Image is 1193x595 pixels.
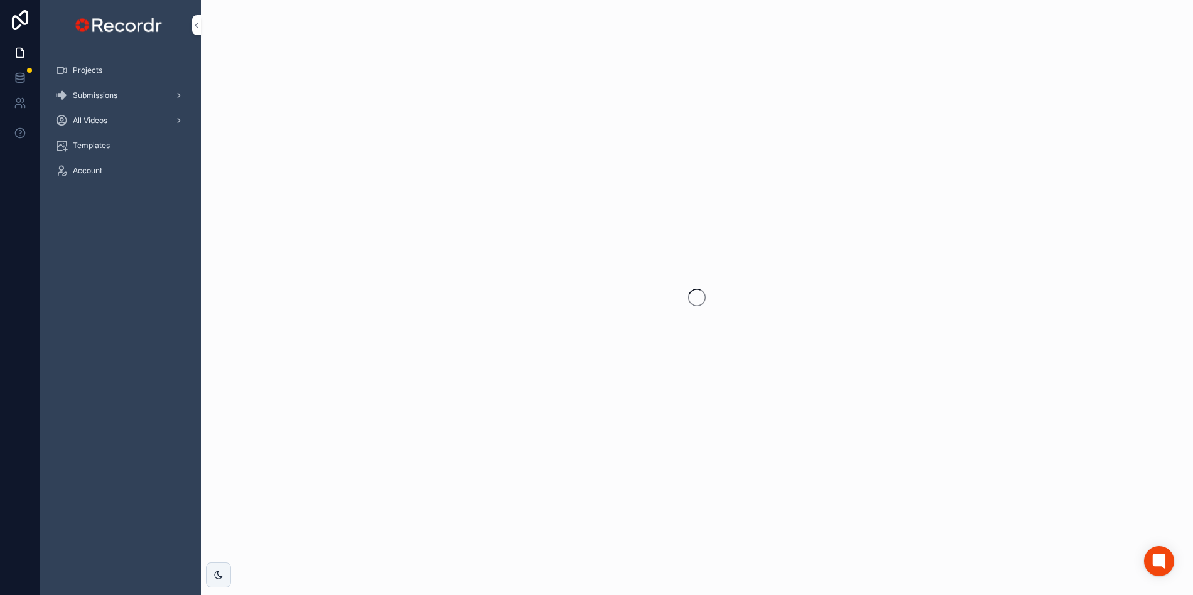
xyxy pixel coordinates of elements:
[73,141,110,151] span: Templates
[73,65,102,75] span: Projects
[73,166,102,176] span: Account
[48,159,193,182] a: Account
[73,115,107,126] span: All Videos
[73,90,117,100] span: Submissions
[48,109,193,132] a: All Videos
[72,15,168,35] img: App logo
[48,59,193,82] a: Projects
[48,84,193,107] a: Submissions
[40,50,201,198] div: scrollable content
[48,134,193,157] a: Templates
